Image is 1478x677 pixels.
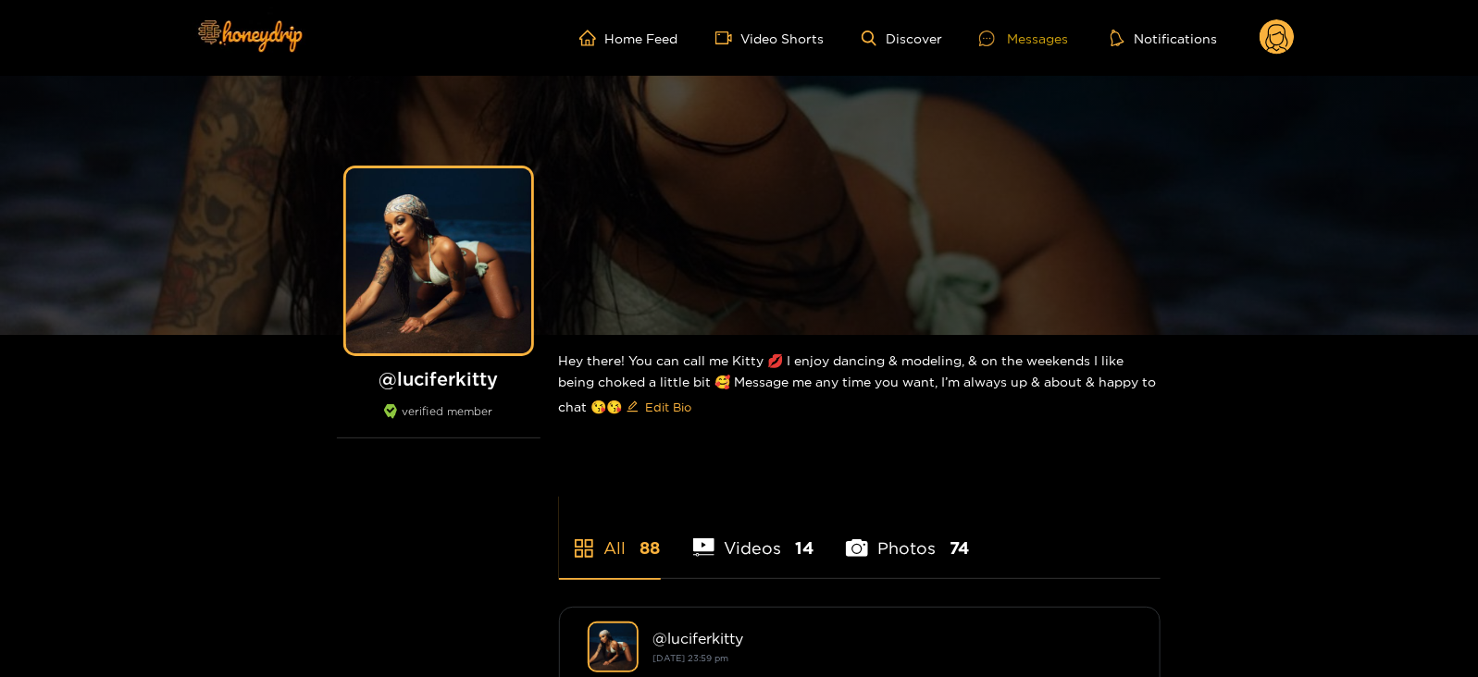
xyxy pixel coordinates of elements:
[646,398,692,416] span: Edit Bio
[337,367,540,390] h1: @ luciferkitty
[846,495,969,578] li: Photos
[623,392,696,422] button: editEdit Bio
[588,622,639,672] img: luciferkitty
[653,653,729,663] small: [DATE] 23:59 pm
[579,30,605,46] span: home
[715,30,825,46] a: Video Shorts
[715,30,741,46] span: video-camera
[559,495,661,578] li: All
[640,536,661,560] span: 88
[950,536,969,560] span: 74
[795,536,814,560] span: 14
[1105,29,1223,47] button: Notifications
[559,335,1161,437] div: Hey there! You can call me Kitty 💋 I enjoy dancing & modeling, & on the weekends I like being cho...
[337,404,540,438] div: verified member
[627,400,639,414] span: edit
[573,537,595,560] span: appstore
[579,30,678,46] a: Home Feed
[979,28,1068,49] div: Messages
[653,630,1132,646] div: @ luciferkitty
[693,495,814,578] li: Videos
[862,31,942,46] a: Discover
